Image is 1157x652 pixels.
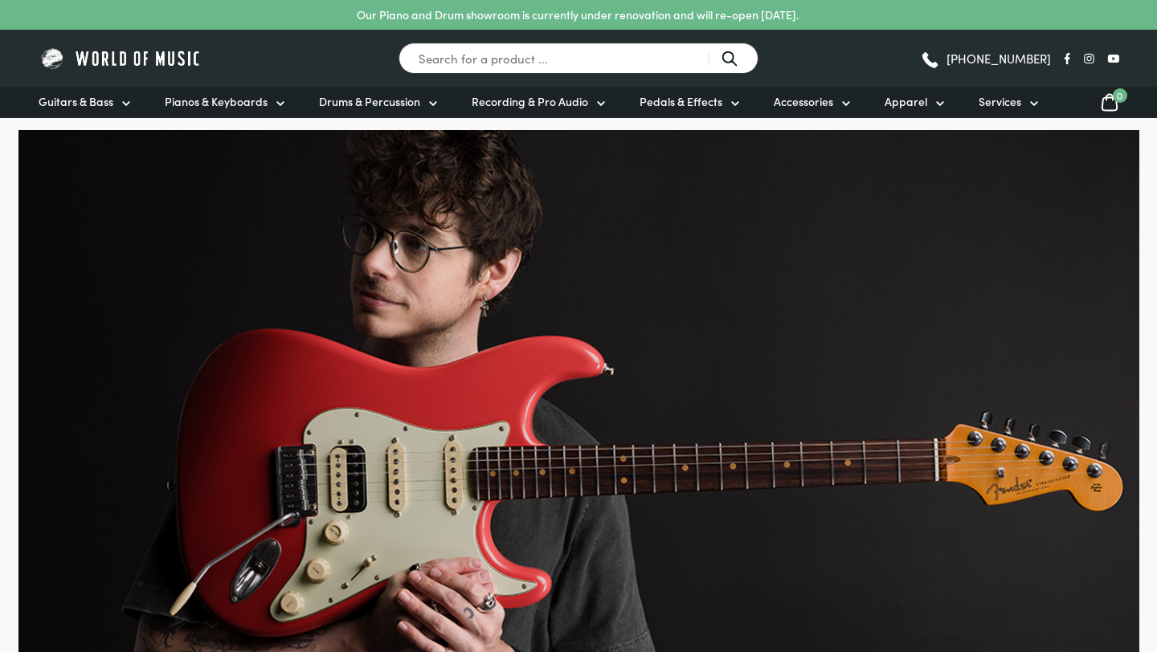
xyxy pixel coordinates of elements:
[399,43,758,74] input: Search for a product ...
[774,93,833,110] span: Accessories
[472,93,588,110] span: Recording & Pro Audio
[319,93,420,110] span: Drums & Percussion
[39,93,113,110] span: Guitars & Bass
[165,93,268,110] span: Pianos & Keyboards
[640,93,722,110] span: Pedals & Effects
[946,52,1051,64] span: [PHONE_NUMBER]
[920,47,1051,71] a: [PHONE_NUMBER]
[357,6,799,23] p: Our Piano and Drum showroom is currently under renovation and will re-open [DATE].
[924,475,1157,652] iframe: Chat with our support team
[1113,88,1127,103] span: 0
[39,46,203,71] img: World of Music
[979,93,1021,110] span: Services
[885,93,927,110] span: Apparel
